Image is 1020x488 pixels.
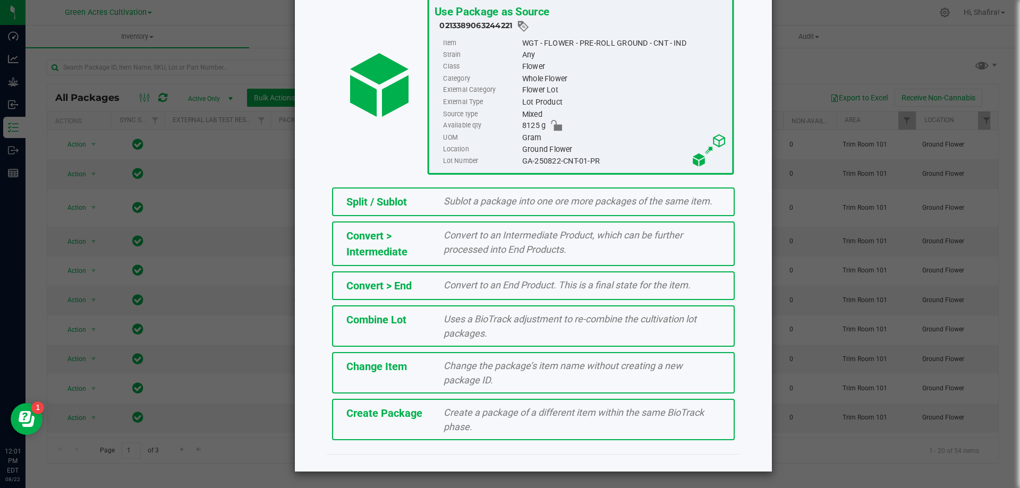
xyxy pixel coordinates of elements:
[444,360,683,386] span: Change the package’s item name without creating a new package ID.
[443,120,520,132] label: Available qty
[522,120,545,132] span: 8125 g
[443,143,520,155] label: Location
[346,279,412,292] span: Convert > End
[443,108,520,120] label: Source type
[522,61,726,73] div: Flower
[346,360,407,373] span: Change Item
[522,108,726,120] div: Mixed
[522,132,726,143] div: Gram
[522,37,726,49] div: WGT - FLOWER - PRE-ROLL GROUND - CNT - IND
[443,49,520,61] label: Strain
[522,155,726,167] div: GA-250822-CNT-01-PR
[444,407,704,432] span: Create a package of a different item within the same BioTrack phase.
[444,279,691,290] span: Convert to an End Product. This is a final state for the item.
[31,401,44,414] iframe: Resource center unread badge
[522,143,726,155] div: Ground Flower
[443,61,520,73] label: Class
[444,229,683,255] span: Convert to an Intermediate Product, which can be further processed into End Products.
[443,96,520,108] label: External Type
[522,96,726,108] div: Lot Product
[346,195,407,208] span: Split / Sublot
[443,132,520,143] label: UOM
[444,313,696,339] span: Uses a BioTrack adjustment to re-combine the cultivation lot packages.
[346,407,422,419] span: Create Package
[346,313,406,326] span: Combine Lot
[346,229,407,258] span: Convert > Intermediate
[443,73,520,84] label: Category
[443,84,520,96] label: External Category
[439,20,727,33] div: 0213389063244221
[443,37,520,49] label: Item
[443,155,520,167] label: Lot Number
[522,73,726,84] div: Whole Flower
[11,403,42,435] iframe: Resource center
[522,49,726,61] div: Any
[444,195,712,207] span: Sublot a package into one ore more packages of the same item.
[434,5,549,18] span: Use Package as Source
[522,84,726,96] div: Flower Lot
